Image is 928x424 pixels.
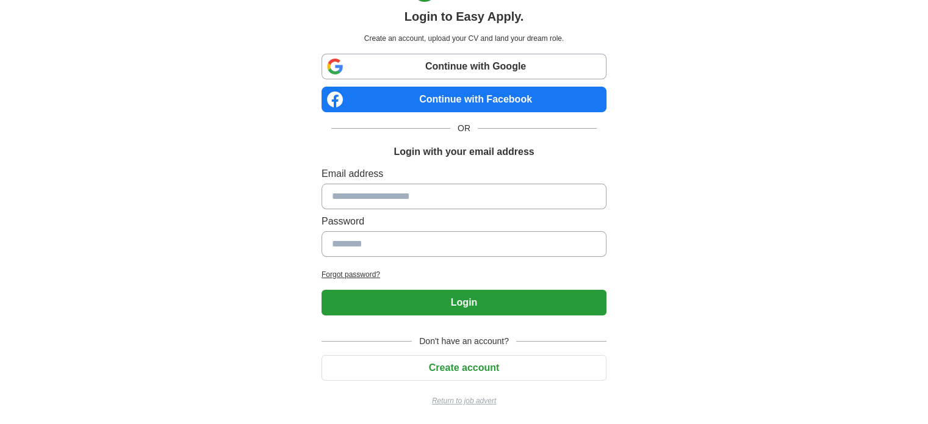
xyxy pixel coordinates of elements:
a: Continue with Google [322,54,606,79]
a: Return to job advert [322,395,606,406]
button: Login [322,290,606,315]
span: OR [450,122,478,135]
label: Password [322,214,606,229]
h1: Login with your email address [394,145,534,159]
button: Create account [322,355,606,381]
span: Don't have an account? [412,335,516,348]
a: Continue with Facebook [322,87,606,112]
h1: Login to Easy Apply. [405,7,524,26]
a: Forgot password? [322,269,606,280]
p: Create an account, upload your CV and land your dream role. [324,33,604,44]
a: Create account [322,362,606,373]
label: Email address [322,167,606,181]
